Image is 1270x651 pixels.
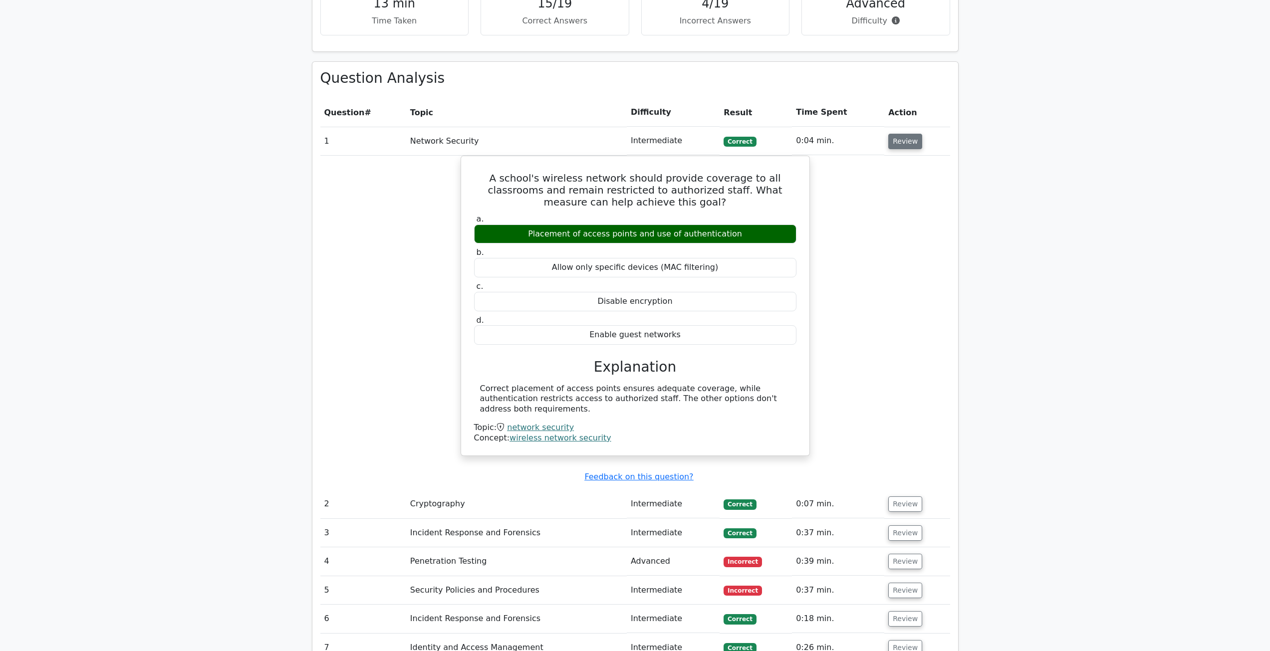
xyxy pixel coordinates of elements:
[474,433,796,443] div: Concept:
[724,137,756,147] span: Correct
[627,605,720,633] td: Intermediate
[888,554,922,569] button: Review
[888,583,922,598] button: Review
[888,134,922,149] button: Review
[792,127,884,155] td: 0:04 min.
[627,576,720,605] td: Intermediate
[320,490,406,518] td: 2
[724,614,756,624] span: Correct
[888,496,922,512] button: Review
[724,586,762,596] span: Incorrect
[489,15,621,27] p: Correct Answers
[888,611,922,627] button: Review
[406,127,627,155] td: Network Security
[724,528,756,538] span: Correct
[477,315,484,325] span: d.
[406,605,627,633] td: Incident Response and Forensics
[473,172,797,208] h5: A school's wireless network should provide coverage to all classrooms and remain restricted to au...
[792,519,884,547] td: 0:37 min.
[474,325,796,345] div: Enable guest networks
[509,433,611,442] a: wireless network security
[320,576,406,605] td: 5
[406,576,627,605] td: Security Policies and Procedures
[792,605,884,633] td: 0:18 min.
[627,127,720,155] td: Intermediate
[627,490,720,518] td: Intermediate
[792,576,884,605] td: 0:37 min.
[320,605,406,633] td: 6
[724,499,756,509] span: Correct
[507,423,574,432] a: network security
[324,108,365,117] span: Question
[720,98,792,127] th: Result
[724,557,762,567] span: Incorrect
[888,525,922,541] button: Review
[627,547,720,576] td: Advanced
[329,15,461,27] p: Time Taken
[474,224,796,244] div: Placement of access points and use of authentication
[810,15,942,27] p: Difficulty
[627,519,720,547] td: Intermediate
[406,547,627,576] td: Penetration Testing
[480,384,790,415] div: Correct placement of access points ensures adequate coverage, while authentication restricts acce...
[650,15,781,27] p: Incorrect Answers
[320,547,406,576] td: 4
[792,98,884,127] th: Time Spent
[477,247,484,257] span: b.
[477,281,484,291] span: c.
[584,472,693,481] a: Feedback on this question?
[474,258,796,277] div: Allow only specific devices (MAC filtering)
[406,98,627,127] th: Topic
[474,423,796,433] div: Topic:
[627,98,720,127] th: Difficulty
[480,359,790,376] h3: Explanation
[792,547,884,576] td: 0:39 min.
[474,292,796,311] div: Disable encryption
[406,519,627,547] td: Incident Response and Forensics
[320,127,406,155] td: 1
[477,214,484,223] span: a.
[320,70,950,87] h3: Question Analysis
[320,519,406,547] td: 3
[320,98,406,127] th: #
[792,490,884,518] td: 0:07 min.
[406,490,627,518] td: Cryptography
[884,98,950,127] th: Action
